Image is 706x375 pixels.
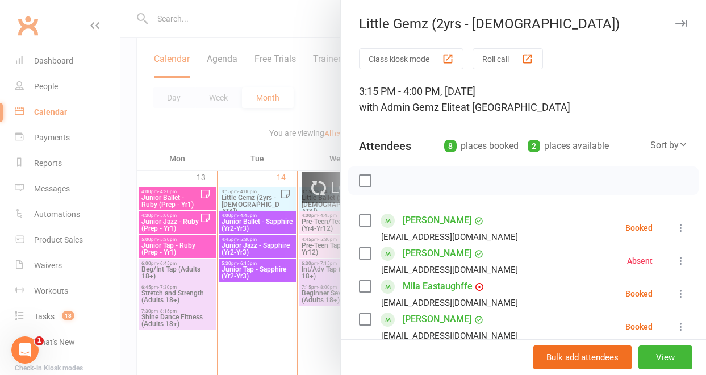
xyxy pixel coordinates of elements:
span: at [GEOGRAPHIC_DATA] [461,101,570,113]
div: Booked [625,224,653,232]
div: Attendees [359,138,411,154]
div: 3:15 PM - 4:00 PM, [DATE] [359,84,688,115]
div: Booked [625,290,653,298]
div: places booked [444,138,519,154]
button: Class kiosk mode [359,48,463,69]
a: [PERSON_NAME] [403,244,471,262]
div: places available [528,138,609,154]
div: Booked [625,323,653,331]
div: [EMAIL_ADDRESS][DOMAIN_NAME] [381,230,518,244]
div: Little Gemz (2yrs - [DEMOGRAPHIC_DATA]) [341,16,706,32]
iframe: Intercom live chat [11,336,39,364]
button: Bulk add attendees [533,345,632,369]
div: Sort by [650,138,688,153]
button: View [638,345,692,369]
div: 2 [528,140,540,152]
span: 1 [35,336,44,345]
div: Absent [627,257,653,265]
span: with Admin Gemz Elite [359,101,461,113]
div: [EMAIL_ADDRESS][DOMAIN_NAME] [381,295,518,310]
div: [EMAIL_ADDRESS][DOMAIN_NAME] [381,328,518,343]
button: Roll call [473,48,543,69]
a: [PERSON_NAME] [403,211,471,230]
div: 8 [444,140,457,152]
div: [EMAIL_ADDRESS][DOMAIN_NAME] [381,262,518,277]
a: [PERSON_NAME] [403,310,471,328]
a: Mila Eastaughffe [403,277,473,295]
